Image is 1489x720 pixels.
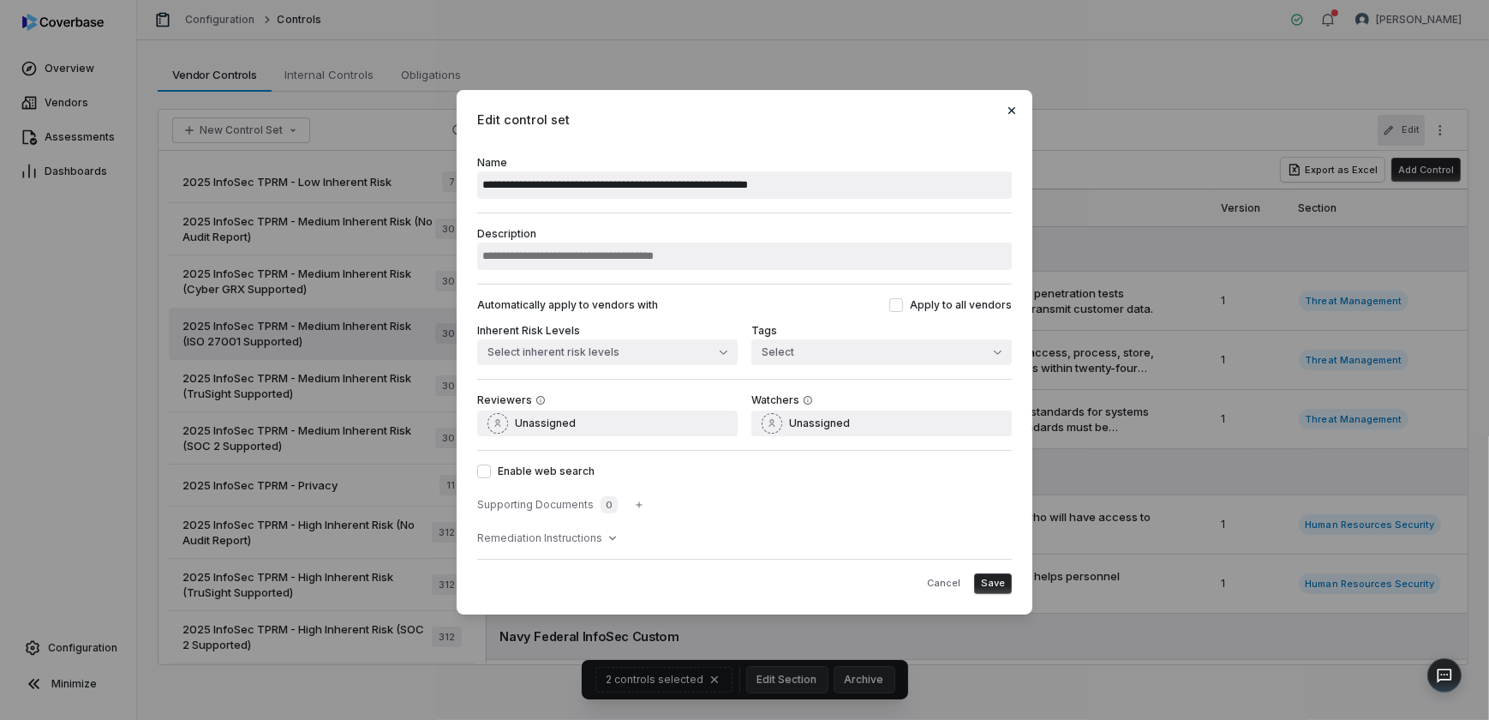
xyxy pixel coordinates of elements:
label: Tags [751,324,777,337]
span: Unassigned [515,417,576,430]
button: Enable web search [477,465,491,478]
label: Name [477,156,1012,199]
input: Name [477,171,1012,199]
span: Remediation Instructions [477,531,602,545]
span: Supporting Documents [477,498,594,512]
button: Save [974,573,1012,594]
span: 0 [601,496,618,513]
h3: Automatically apply to vendors with [477,298,658,312]
button: Select [751,339,1012,365]
span: Unassigned [789,417,850,430]
button: Apply to all vendors [889,298,903,312]
label: Inherent Risk Levels [477,324,580,337]
button: Cancel [920,573,967,594]
span: Save [981,577,1005,590]
span: Edit control set [477,111,1012,129]
label: Enable web search [477,465,1012,478]
button: Select inherent risk levels [477,339,738,365]
input: Description [477,243,1012,270]
label: Apply to all vendors [889,298,1012,312]
label: Reviewers [477,393,532,407]
label: Watchers [751,393,799,407]
label: Description [477,227,1012,270]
